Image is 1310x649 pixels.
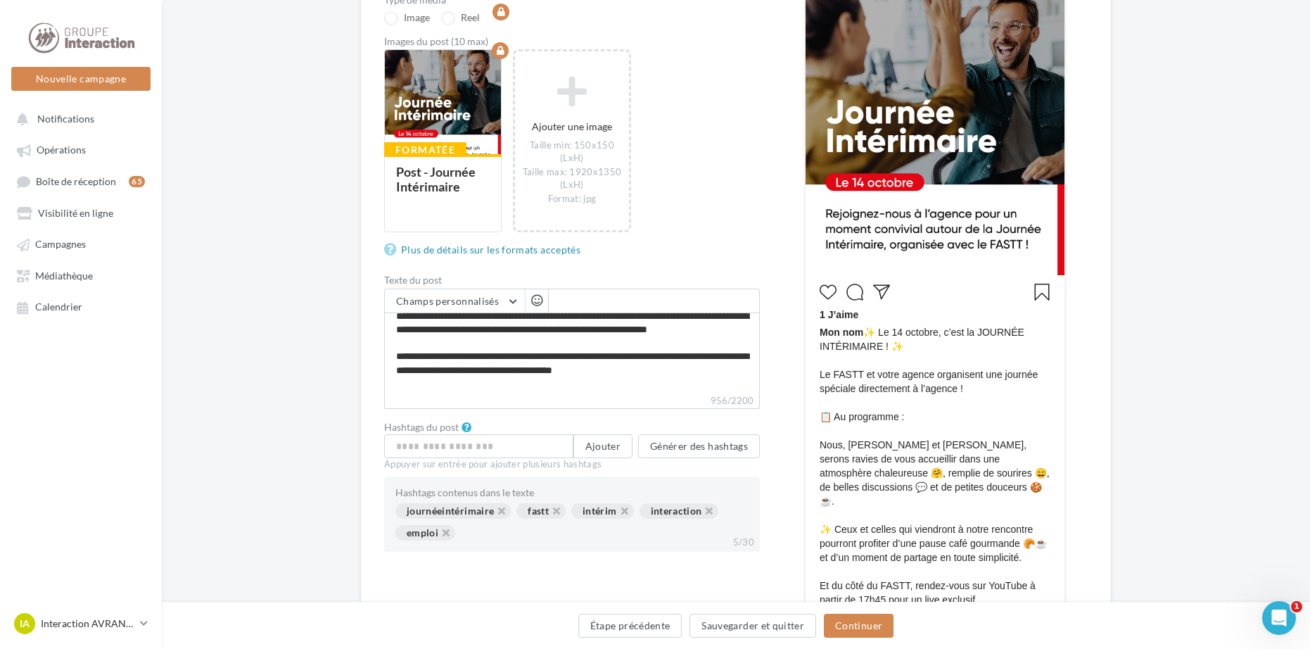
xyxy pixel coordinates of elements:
[8,200,153,225] a: Visibilité en ligne
[11,610,151,637] a: IA Interaction AVRANCHES
[395,503,511,519] div: journéeintérimaire
[37,144,86,156] span: Opérations
[384,241,586,258] a: Plus de détails sur les formats acceptés
[395,525,455,541] div: emploi
[1262,601,1296,635] iframe: Intercom live chat
[37,113,94,125] span: Notifications
[385,289,525,313] button: Champs personnalisés
[1034,284,1050,301] svg: Enregistrer
[384,37,760,46] div: Images du post (10 max)
[384,275,760,285] label: Texte du post
[638,434,760,458] button: Générer des hashtags
[38,207,113,219] span: Visibilité en ligne
[8,137,153,162] a: Opérations
[41,617,134,631] p: Interaction AVRANCHES
[516,503,566,519] div: fastt
[820,327,863,338] span: Mon nom
[8,106,148,131] button: Notifications
[396,164,476,194] div: Post - Journée Intérimaire
[35,270,93,282] span: Médiathèque
[824,614,894,638] button: Continuer
[873,284,890,301] svg: Partager la publication
[578,614,682,638] button: Étape précédente
[36,175,116,187] span: Boîte de réception
[8,168,153,194] a: Boîte de réception65
[396,295,499,307] span: Champs personnalisés
[8,294,153,319] a: Calendrier
[573,434,632,458] button: Ajouter
[8,231,153,256] a: Campagnes
[689,614,816,638] button: Sauvegarder et quitter
[384,393,760,409] label: 956/2200
[640,503,719,519] div: interaction
[384,422,459,432] label: Hashtags du post
[35,239,86,251] span: Campagnes
[384,142,466,158] div: Formatée
[11,67,151,91] button: Nouvelle campagne
[820,308,1050,325] div: 1 J’aime
[129,176,145,187] div: 65
[8,263,153,288] a: Médiathèque
[846,284,863,301] svg: Commenter
[35,301,82,313] span: Calendrier
[571,503,633,519] div: intérim
[395,488,749,498] div: Hashtags contenus dans le texte
[1291,601,1302,612] span: 1
[820,284,837,301] svg: J’aime
[384,458,760,471] div: Appuyer sur entrée pour ajouter plusieurs hashtags
[727,534,760,552] div: 5/30
[20,617,30,631] span: IA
